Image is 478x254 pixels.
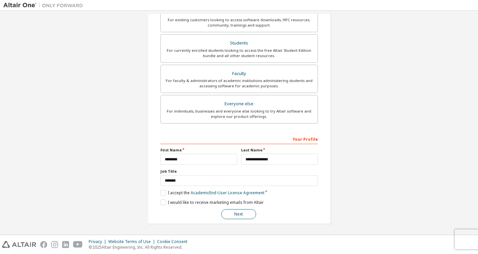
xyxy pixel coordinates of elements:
div: Your Profile [160,133,318,144]
label: Last Name [241,147,318,153]
div: For existing customers looking to access software downloads, HPC resources, community, trainings ... [165,17,314,28]
label: Job Title [160,169,318,174]
img: youtube.svg [73,241,83,248]
div: Students [165,39,314,48]
a: Academic End-User License Agreement [191,190,264,196]
div: Website Terms of Use [108,239,157,244]
img: facebook.svg [40,241,47,248]
div: For individuals, businesses and everyone else looking to try Altair software and explore our prod... [165,109,314,119]
div: Cookie Consent [157,239,191,244]
div: Faculty [165,69,314,78]
img: Altair One [3,2,86,9]
div: Everyone else [165,99,314,109]
label: I would like to receive marketing emails from Altair [160,200,264,205]
button: Next [221,209,256,219]
p: © 2025 Altair Engineering, Inc. All Rights Reserved. [89,244,191,250]
label: I accept the [160,190,264,196]
img: altair_logo.svg [2,241,36,248]
div: For currently enrolled students looking to access the free Altair Student Edition bundle and all ... [165,48,314,58]
div: For faculty & administrators of academic institutions administering students and accessing softwa... [165,78,314,89]
img: linkedin.svg [62,241,69,248]
img: instagram.svg [51,241,58,248]
div: Privacy [89,239,108,244]
label: First Name [160,147,237,153]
